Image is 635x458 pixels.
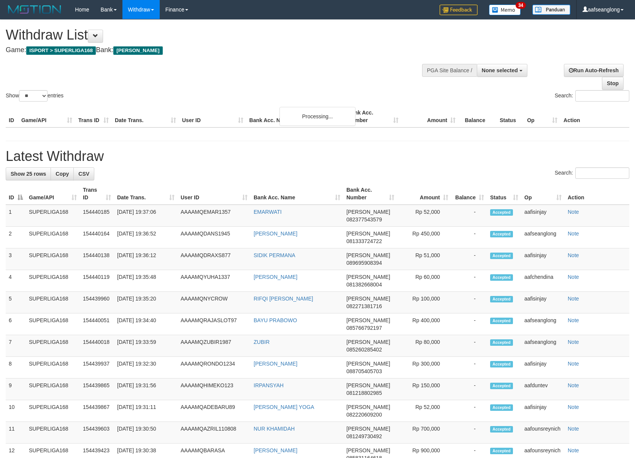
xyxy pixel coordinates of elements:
a: SIDIK PERMANA [254,252,295,258]
a: EMARWATI [254,209,282,215]
td: AAAAMQADEBARU89 [178,400,251,422]
span: Copy 089695908394 to clipboard [346,260,382,266]
th: Game/API [18,106,75,127]
span: Accepted [490,274,513,281]
td: 4 [6,270,26,292]
a: Note [568,317,579,323]
a: Note [568,296,579,302]
h1: Withdraw List [6,27,416,43]
a: Note [568,361,579,367]
td: 154440018 [80,335,114,357]
span: [PERSON_NAME] [346,231,390,237]
span: CSV [78,171,89,177]
a: [PERSON_NAME] [254,231,297,237]
span: Accepted [490,296,513,302]
span: Copy 082271381716 to clipboard [346,303,382,309]
a: Note [568,426,579,432]
td: SUPERLIGA168 [26,205,80,227]
span: Copy 088705405703 to clipboard [346,368,382,374]
td: - [451,313,487,335]
a: [PERSON_NAME] [254,447,297,453]
a: Note [568,274,579,280]
a: [PERSON_NAME] YOGA [254,404,314,410]
td: Rp 52,000 [397,400,451,422]
span: [PERSON_NAME] [346,252,390,258]
a: ZUBIR [254,339,270,345]
span: Copy 081333724722 to clipboard [346,238,382,244]
td: aafduntev [521,378,565,400]
th: Game/API: activate to sort column ascending [26,183,80,205]
td: - [451,227,487,248]
span: [PERSON_NAME] [346,296,390,302]
td: [DATE] 19:35:20 [114,292,178,313]
span: Accepted [490,383,513,389]
td: 154440138 [80,248,114,270]
td: [DATE] 19:37:06 [114,205,178,227]
img: Feedback.jpg [440,5,478,15]
span: [PERSON_NAME] [113,46,162,55]
a: Note [568,231,579,237]
td: 154439960 [80,292,114,313]
td: AAAAMQNYCROW [178,292,251,313]
span: [PERSON_NAME] [346,209,390,215]
td: 154439865 [80,378,114,400]
a: [PERSON_NAME] [254,361,297,367]
td: AAAAMQYUHA1337 [178,270,251,292]
td: 5 [6,292,26,313]
th: Date Trans. [112,106,179,127]
th: Bank Acc. Number: activate to sort column ascending [343,183,397,205]
div: PGA Site Balance / [422,64,477,77]
span: [PERSON_NAME] [346,274,390,280]
td: - [451,357,487,378]
a: IRPANSYAH [254,382,284,388]
td: Rp 700,000 [397,422,451,444]
th: Bank Acc. Name: activate to sort column ascending [251,183,343,205]
a: Run Auto-Refresh [564,64,624,77]
td: - [451,292,487,313]
td: Rp 51,000 [397,248,451,270]
td: SUPERLIGA168 [26,400,80,422]
h1: Latest Withdraw [6,149,629,164]
div: Processing... [279,107,356,126]
td: 8 [6,357,26,378]
th: Action [565,183,629,205]
input: Search: [575,167,629,179]
span: Accepted [490,448,513,454]
th: Balance [459,106,497,127]
th: Date Trans.: activate to sort column ascending [114,183,178,205]
label: Search: [555,167,629,179]
td: SUPERLIGA168 [26,335,80,357]
span: Accepted [490,209,513,216]
td: aafseanglong [521,227,565,248]
span: Copy 082377543579 to clipboard [346,216,382,223]
td: AAAAMQZUBIR1987 [178,335,251,357]
span: Accepted [490,404,513,411]
th: User ID: activate to sort column ascending [178,183,251,205]
td: Rp 80,000 [397,335,451,357]
td: Rp 150,000 [397,378,451,400]
a: Note [568,382,579,388]
span: Copy 085260285402 to clipboard [346,347,382,353]
td: 154440185 [80,205,114,227]
a: Note [568,404,579,410]
span: Show 25 rows [11,171,46,177]
td: Rp 300,000 [397,357,451,378]
button: None selected [477,64,527,77]
td: [DATE] 19:31:11 [114,400,178,422]
span: Copy [56,171,69,177]
a: Note [568,252,579,258]
th: Status: activate to sort column ascending [487,183,521,205]
td: SUPERLIGA168 [26,270,80,292]
select: Showentries [19,90,48,102]
td: aafisinjay [521,357,565,378]
span: [PERSON_NAME] [346,361,390,367]
td: 154439867 [80,400,114,422]
a: Note [568,339,579,345]
th: Trans ID: activate to sort column ascending [80,183,114,205]
td: AAAAMQEMAR1357 [178,205,251,227]
td: SUPERLIGA168 [26,422,80,444]
span: Copy 081218802985 to clipboard [346,390,382,396]
td: 2 [6,227,26,248]
td: AAAAMQDRAXS877 [178,248,251,270]
td: AAAAMQAZRIL110808 [178,422,251,444]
